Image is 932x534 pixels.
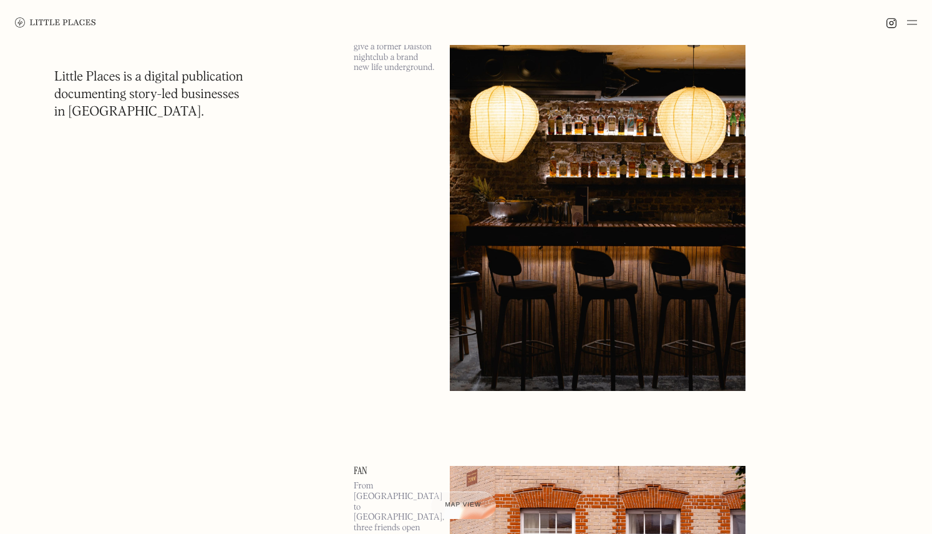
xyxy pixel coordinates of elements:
span: Map view [445,502,482,508]
a: Map view [430,492,497,519]
a: Fan [354,466,435,476]
h1: Little Places is a digital publication documenting story-led businesses in [GEOGRAPHIC_DATA]. [54,69,243,121]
